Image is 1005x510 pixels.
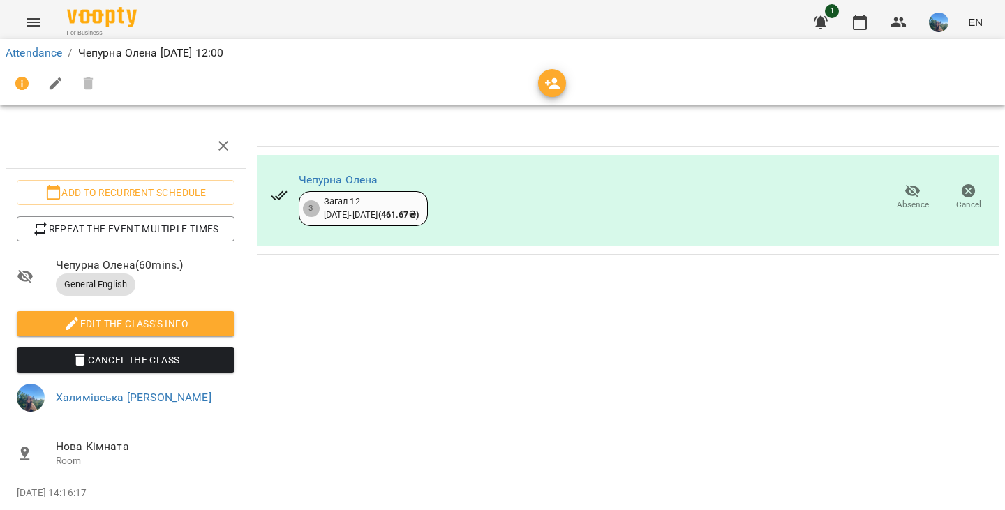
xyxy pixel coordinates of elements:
p: [DATE] 14:16:17 [17,486,234,500]
a: Чепурна Олена [299,173,378,186]
span: Cancel [956,199,981,211]
span: General English [56,278,135,291]
nav: breadcrumb [6,45,999,61]
span: Absence [897,199,929,211]
button: EN [962,9,988,35]
span: Чепурна Олена ( 60 mins. ) [56,257,234,273]
p: Чепурна Олена [DATE] 12:00 [78,45,224,61]
img: a7d4f18d439b15bc62280586adbb99de.jpg [17,384,45,412]
div: 3 [303,200,320,217]
button: Cancel [941,178,997,217]
span: Add to recurrent schedule [28,184,223,201]
button: Cancel the class [17,347,234,373]
span: EN [968,15,983,29]
img: a7d4f18d439b15bc62280586adbb99de.jpg [929,13,948,32]
span: Нова Кімната [56,438,234,455]
button: Add to recurrent schedule [17,180,234,205]
img: Voopty Logo [67,7,137,27]
p: Room [56,454,234,468]
b: ( 461.67 ₴ ) [378,209,419,220]
div: Загал 12 [DATE] - [DATE] [324,195,419,221]
button: Menu [17,6,50,39]
span: Edit the class's Info [28,315,223,332]
button: Repeat the event multiple times [17,216,234,241]
span: 1 [825,4,839,18]
button: Absence [885,178,941,217]
span: Cancel the class [28,352,223,368]
li: / [68,45,72,61]
a: Attendance [6,46,62,59]
button: Edit the class's Info [17,311,234,336]
span: Repeat the event multiple times [28,220,223,237]
a: Халимівська [PERSON_NAME] [56,391,211,404]
span: For Business [67,29,137,38]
